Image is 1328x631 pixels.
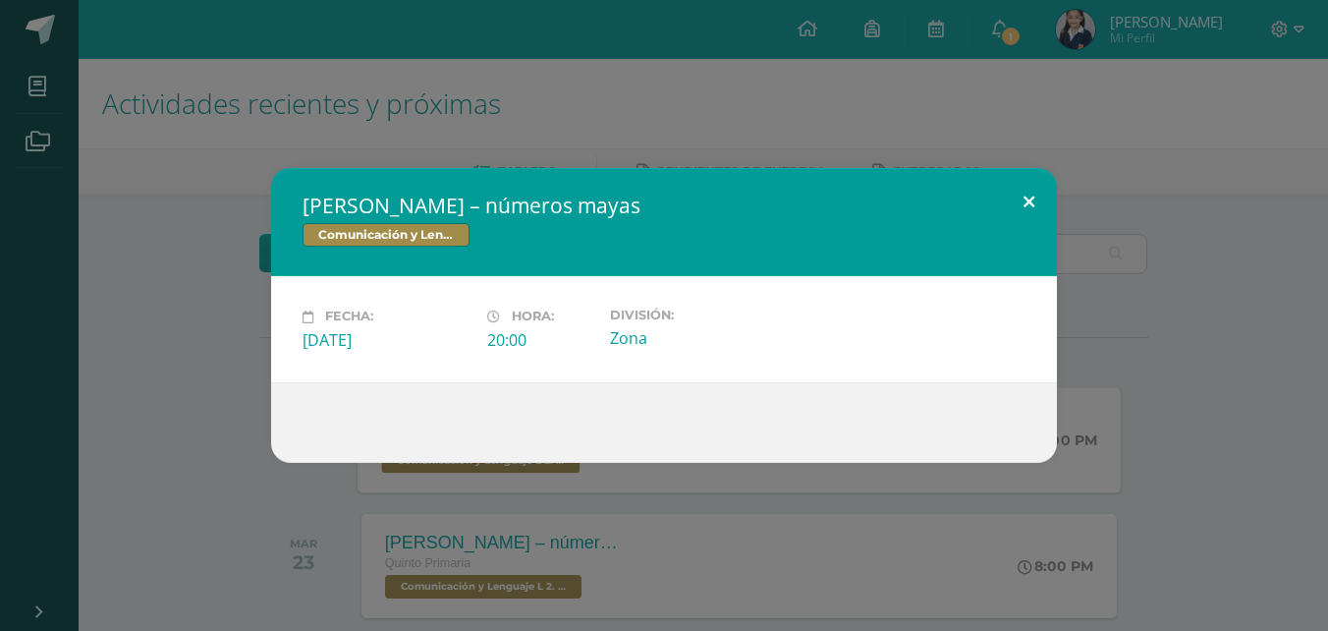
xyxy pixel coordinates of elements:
div: Zona [610,327,779,349]
label: División: [610,308,779,322]
div: 20:00 [487,329,594,351]
span: Hora: [512,310,554,324]
span: Comunicación y Lenguaje L 2. Segundo Idioma [303,223,470,247]
button: Close (Esc) [1001,168,1057,235]
span: Fecha: [325,310,373,324]
h2: [PERSON_NAME] – números mayas [303,192,1025,219]
div: [DATE] [303,329,471,351]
